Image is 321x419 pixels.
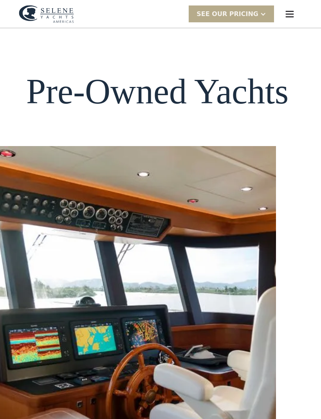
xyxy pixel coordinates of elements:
h1: Pre-Owned Yachts [26,72,289,111]
div: SEE Our Pricing [189,5,274,22]
a: home [19,5,74,23]
div: menu [277,2,302,27]
img: logo [19,5,74,23]
div: SEE Our Pricing [197,9,258,19]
